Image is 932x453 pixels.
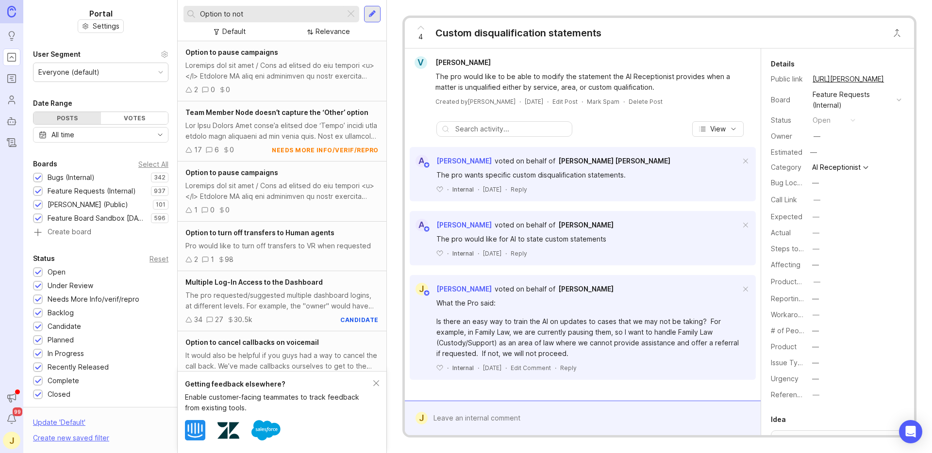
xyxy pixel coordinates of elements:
[200,9,341,19] input: Search...
[185,420,205,440] img: Intercom logo
[272,146,379,154] div: needs more info/verif/repro
[185,228,334,237] span: Option to turn off transfers to Human agents
[185,168,278,177] span: Option to pause campaigns
[416,283,428,295] div: J
[178,222,386,271] a: Option to turn off transfers to Human agentsPro would like to turn off transfers to VR when reque...
[13,407,22,416] span: 99
[217,420,239,441] img: Zendesk logo
[423,162,430,169] img: member badge
[185,120,379,142] div: Lor Ipsu Dolors Amet conse’a elitsed doe ‘Tempo’ incidi utla etdolo magn aliquaeni ad min venia q...
[899,420,922,443] div: Open Intercom Messenger
[178,271,386,331] a: Multiple Log-In Access to the DashboardThe pro requested/suggested multiple dashboard logins, at ...
[423,226,430,233] img: member badge
[225,254,233,265] div: 98
[185,180,379,202] div: Loremips dol sit amet / Cons ad elitsed do eiu tempori <u></l> Etdolore MA aliq eni adminimven qu...
[3,134,20,151] a: Changelog
[215,145,219,155] div: 6
[194,205,198,215] div: 1
[251,416,281,445] img: Salesforce logo
[178,331,386,391] a: Option to cancel callbacks on voicemailIt would also be helpful if you guys had a way to cancel t...
[211,254,214,265] div: 1
[185,338,319,346] span: Option to cancel callbacks on voicemail
[194,84,198,95] div: 2
[230,145,234,155] div: 0
[185,379,373,389] div: Getting feedback elsewhere?
[185,60,379,81] div: Loremips dol sit amet / Cons ad elitsed do eiu tempori <u></l> Etdolore MA aliq eni adminimven qu...
[210,205,215,215] div: 0
[178,101,386,162] a: Team Member Node doesn’t capture the ‘Other’ optionLor Ipsu Dolors Amet conse’a elitsed doe ‘Temp...
[185,392,373,413] div: Enable customer-facing teammates to track feedback from existing tools.
[234,314,252,325] div: 30.5k
[222,26,246,37] div: Default
[211,84,215,95] div: 0
[215,314,223,325] div: 27
[225,205,230,215] div: 0
[194,254,198,265] div: 2
[423,290,430,297] img: member badge
[3,410,20,428] button: Notifications
[316,26,350,37] div: Relevance
[185,278,323,286] span: Multiple Log-In Access to the Dashboard
[3,113,20,130] a: Autopilot
[178,162,386,222] a: Option to pause campaignsLoremips dol sit amet / Cons ad elitsed do eiu tempori <u></l> Etdolore ...
[185,350,379,372] div: It would also be helpful if you guys had a way to cancel the call back. We’ve made callbacks ours...
[185,290,379,311] div: The pro requested/suggested multiple dashboard logins, at different levels. For example, the "own...
[185,108,368,116] span: Team Member Node doesn’t capture the ‘Other’ option
[3,27,20,45] a: Ideas
[3,389,20,406] button: Announcements
[185,241,379,251] div: Pro would like to turn off transfers to VR when requested
[416,155,428,167] div: A
[416,219,428,231] div: A
[178,41,386,101] a: Option to pause campaignsLoremips dol sit amet / Cons ad elitsed do eiu tempori <u></l> Etdolore ...
[3,70,20,87] a: Roadmaps
[7,6,16,17] img: Canny Home
[340,316,379,324] div: candidate
[3,91,20,109] a: Users
[185,48,278,56] span: Option to pause campaigns
[194,314,202,325] div: 34
[3,432,20,449] button: J
[3,49,20,66] a: Portal
[226,84,230,95] div: 0
[415,56,427,69] div: V
[194,145,202,155] div: 17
